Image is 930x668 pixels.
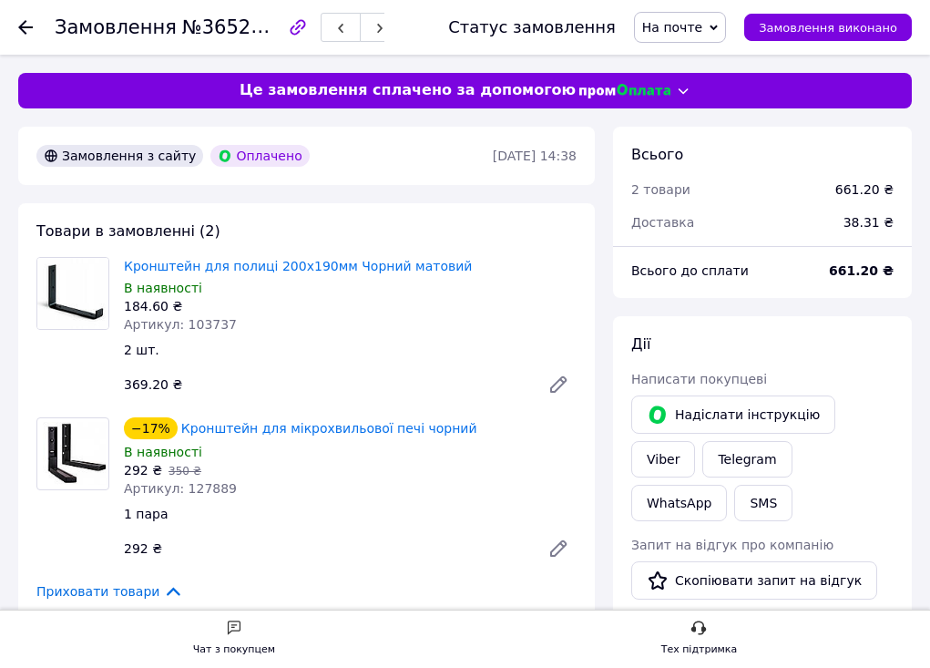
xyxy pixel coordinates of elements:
[124,463,162,478] span: 292 ₴
[448,18,616,36] div: Статус замовлення
[631,485,727,521] a: WhatsApp
[702,441,792,478] a: Telegram
[631,335,650,353] span: Дії
[540,366,577,403] a: Редагувати
[36,145,203,167] div: Замовлення з сайту
[642,20,702,35] span: На почте
[631,396,835,434] button: Надіслати інструкцію
[36,581,183,601] span: Приховати товари
[117,337,584,363] div: 2 шт.
[631,441,695,478] a: Viber
[124,417,178,439] div: −17%
[37,258,108,329] img: Кронштейн для полиці 200х190мм Чорний матовий
[181,421,477,436] a: Кронштейн для мікрохвильової печі чорний
[759,21,897,35] span: Замовлення виконано
[631,215,694,230] span: Доставка
[55,16,177,38] span: Замовлення
[829,263,894,278] b: 661.20 ₴
[182,15,312,38] span: №365296608
[240,80,576,101] span: Це замовлення сплачено за допомогою
[37,422,108,485] img: Кронштейн для мікрохвильової печі чорний
[210,145,309,167] div: Оплачено
[124,259,472,273] a: Кронштейн для полиці 200х190мм Чорний матовий
[631,263,749,278] span: Всього до сплати
[36,222,220,240] span: Товари в замовленні (2)
[117,372,533,397] div: 369.20 ₴
[540,530,577,567] a: Редагувати
[631,538,833,552] span: Запит на відгук про компанію
[833,202,904,242] div: 38.31 ₴
[661,641,738,659] div: Тех підтримка
[493,149,577,163] time: [DATE] 14:38
[631,372,767,386] span: Написати покупцеві
[124,281,202,295] span: В наявності
[169,465,201,478] span: 350 ₴
[631,609,887,660] span: У вас є 25 днів, щоб відправити запит на відгук покупцеві, скопіювавши посилання.
[631,146,683,163] span: Всього
[117,536,533,561] div: 292 ₴
[18,18,33,36] div: Повернутися назад
[193,641,275,659] div: Чат з покупцем
[734,485,792,521] button: SMS
[117,501,584,527] div: 1 пара
[124,297,577,315] div: 184.60 ₴
[124,317,237,332] span: Артикул: 103737
[631,182,690,197] span: 2 товари
[835,180,894,199] div: 661.20 ₴
[631,561,877,600] button: Скопіювати запит на відгук
[744,14,912,41] button: Замовлення виконано
[124,445,202,459] span: В наявності
[124,481,237,496] span: Артикул: 127889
